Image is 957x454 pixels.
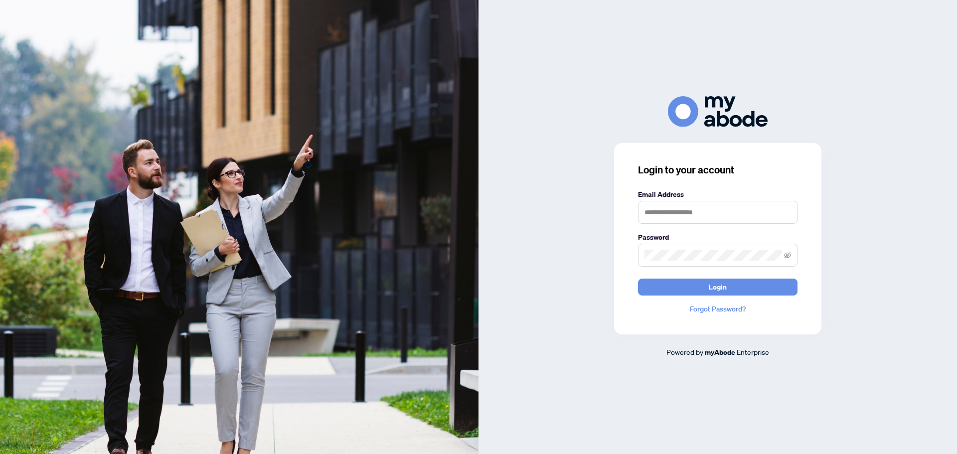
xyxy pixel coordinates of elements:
[709,279,727,295] span: Login
[638,189,797,200] label: Email Address
[638,232,797,243] label: Password
[737,347,769,356] span: Enterprise
[668,96,768,127] img: ma-logo
[638,163,797,177] h3: Login to your account
[784,252,791,259] span: eye-invisible
[705,347,735,358] a: myAbode
[666,347,703,356] span: Powered by
[638,279,797,296] button: Login
[638,303,797,314] a: Forgot Password?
